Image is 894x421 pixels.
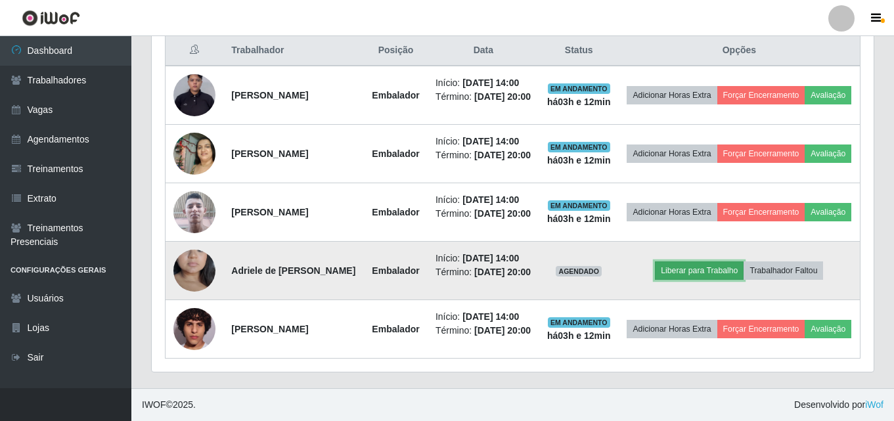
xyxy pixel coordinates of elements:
[627,144,717,163] button: Adicionar Horas Extra
[619,35,860,66] th: Opções
[627,86,717,104] button: Adicionar Horas Extra
[474,208,531,219] time: [DATE] 20:00
[223,35,364,66] th: Trabalhador
[627,203,717,221] button: Adicionar Horas Extra
[717,86,805,104] button: Forçar Encerramento
[548,83,610,94] span: EM ANDAMENTO
[805,320,851,338] button: Avaliação
[372,265,419,276] strong: Embalador
[173,292,215,366] img: 1748224927019.jpeg
[231,324,308,334] strong: [PERSON_NAME]
[173,58,215,133] img: 1755306800551.jpeg
[794,398,883,412] span: Desenvolvido por
[474,150,531,160] time: [DATE] 20:00
[231,90,308,100] strong: [PERSON_NAME]
[173,184,215,240] img: 1713526762317.jpeg
[462,253,519,263] time: [DATE] 14:00
[548,317,610,328] span: EM ANDAMENTO
[231,148,308,159] strong: [PERSON_NAME]
[173,125,215,181] img: 1707916036047.jpeg
[436,310,531,324] li: Início:
[462,194,519,205] time: [DATE] 14:00
[548,200,610,211] span: EM ANDAMENTO
[364,35,428,66] th: Posição
[655,261,744,280] button: Liberar para Trabalho
[548,142,610,152] span: EM ANDAMENTO
[805,144,851,163] button: Avaliação
[436,135,531,148] li: Início:
[474,267,531,277] time: [DATE] 20:00
[22,10,80,26] img: CoreUI Logo
[547,155,611,166] strong: há 03 h e 12 min
[556,266,602,277] span: AGENDADO
[547,97,611,107] strong: há 03 h e 12 min
[372,148,419,159] strong: Embalador
[372,90,419,100] strong: Embalador
[539,35,619,66] th: Status
[462,136,519,146] time: [DATE] 14:00
[173,224,215,317] img: 1734548593883.jpeg
[436,76,531,90] li: Início:
[865,399,883,410] a: iWof
[231,265,355,276] strong: Adriele de [PERSON_NAME]
[372,324,419,334] strong: Embalador
[436,207,531,221] li: Término:
[462,78,519,88] time: [DATE] 14:00
[436,193,531,207] li: Início:
[462,311,519,322] time: [DATE] 14:00
[627,320,717,338] button: Adicionar Horas Extra
[436,324,531,338] li: Término:
[474,91,531,102] time: [DATE] 20:00
[717,203,805,221] button: Forçar Encerramento
[231,207,308,217] strong: [PERSON_NAME]
[717,320,805,338] button: Forçar Encerramento
[428,35,539,66] th: Data
[547,213,611,224] strong: há 03 h e 12 min
[142,398,196,412] span: © 2025 .
[436,148,531,162] li: Término:
[372,207,419,217] strong: Embalador
[142,399,166,410] span: IWOF
[805,203,851,221] button: Avaliação
[805,86,851,104] button: Avaliação
[436,252,531,265] li: Início:
[436,265,531,279] li: Término:
[436,90,531,104] li: Término:
[474,325,531,336] time: [DATE] 20:00
[547,330,611,341] strong: há 03 h e 12 min
[744,261,823,280] button: Trabalhador Faltou
[717,144,805,163] button: Forçar Encerramento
